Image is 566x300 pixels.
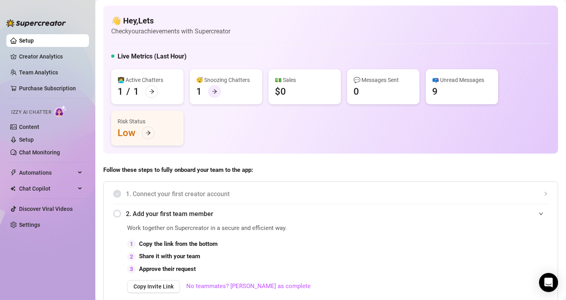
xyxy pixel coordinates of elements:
[11,109,51,116] span: Izzy AI Chatter
[19,166,75,179] span: Automations
[118,117,177,126] div: Risk Status
[275,76,334,84] div: 💵 Sales
[196,85,202,98] div: 1
[19,124,39,130] a: Content
[127,224,369,233] span: Work together on Supercreator in a secure and efficient way.
[10,169,17,176] span: thunderbolt
[126,189,548,199] span: 1. Connect your first creator account
[149,89,155,94] span: arrow-right
[19,136,34,143] a: Setup
[139,253,200,260] strong: Share it with your team
[126,209,548,219] span: 2. Add your first team member
[354,76,413,84] div: 💬 Messages Sent
[539,211,543,216] span: expanded
[118,85,123,98] div: 1
[19,149,60,156] a: Chat Monitoring
[6,19,66,27] img: logo-BBDzfeDw.svg
[113,184,548,204] div: 1. Connect your first creator account
[10,186,15,191] img: Chat Copilot
[103,166,253,173] strong: Follow these steps to fully onboard your team to the app:
[19,69,58,76] a: Team Analytics
[111,15,230,26] h4: 👋 Hey, Lets
[139,265,196,273] strong: Approve their request
[432,85,438,98] div: 9
[145,130,151,136] span: arrow-right
[432,76,492,84] div: 📪 Unread Messages
[127,265,136,273] div: 3
[127,240,136,248] div: 1
[133,283,174,290] span: Copy Invite Link
[19,37,34,44] a: Setup
[543,191,548,196] span: collapsed
[139,240,218,247] strong: Copy the link from the bottom
[111,26,230,36] article: Check your achievements with Supercreator
[113,204,548,224] div: 2. Add your first team member
[118,76,177,84] div: 👩‍💻 Active Chatters
[212,89,217,94] span: arrow-right
[19,182,75,195] span: Chat Copilot
[19,50,83,63] a: Creator Analytics
[54,105,67,117] img: AI Chatter
[186,282,311,291] a: No teammates? [PERSON_NAME] as complete
[196,76,256,84] div: 😴 Snoozing Chatters
[19,206,73,212] a: Discover Viral Videos
[275,85,286,98] div: $0
[118,52,187,61] h5: Live Metrics (Last Hour)
[127,280,180,293] button: Copy Invite Link
[539,273,558,292] div: Open Intercom Messenger
[127,252,136,261] div: 2
[19,222,40,228] a: Settings
[133,85,139,98] div: 1
[19,82,83,95] a: Purchase Subscription
[354,85,359,98] div: 0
